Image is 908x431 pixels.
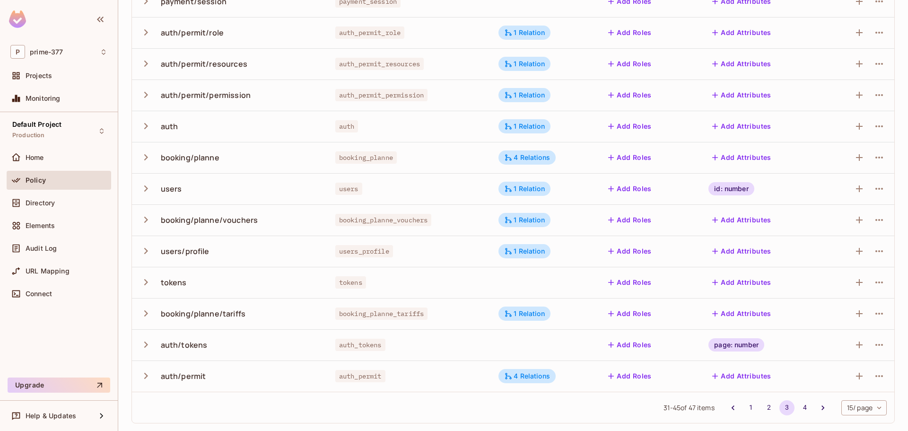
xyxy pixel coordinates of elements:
span: P [10,45,25,59]
button: Add Attributes [708,119,775,134]
span: Monitoring [26,95,61,102]
button: Upgrade [8,378,110,393]
button: Add Attributes [708,25,775,40]
button: Add Attributes [708,244,775,259]
button: Go to page 4 [797,400,812,415]
div: 1 Relation [504,216,545,224]
button: Add Attributes [708,212,775,228]
span: booking_planne_tariffs [335,308,428,320]
button: Go to page 1 [743,400,759,415]
nav: pagination navigation [724,400,832,415]
span: Connect [26,290,52,298]
div: tokens [161,277,187,288]
div: auth [161,121,178,132]
span: Production [12,132,45,139]
div: users [161,184,182,194]
span: Elements [26,222,55,229]
button: Add Roles [604,369,655,384]
div: auth/permit/resources [161,59,247,69]
span: users_profile [335,245,393,257]
div: page: number [708,338,764,352]
button: Add Roles [604,275,655,290]
span: auth_permit_resources [335,58,424,70]
button: Add Roles [604,150,655,165]
div: auth/permit [161,371,206,381]
div: 15 / page [841,400,887,415]
div: 1 Relation [504,28,545,37]
button: Add Roles [604,25,655,40]
button: Go to next page [815,400,830,415]
span: 31 - 45 of 47 items [664,403,714,413]
span: auth_permit [335,370,385,382]
span: Projects [26,72,52,79]
button: Add Roles [604,212,655,228]
div: users/profile [161,246,210,256]
div: 4 Relations [504,153,550,162]
span: Policy [26,176,46,184]
button: Add Attributes [708,275,775,290]
span: Audit Log [26,245,57,252]
span: auth [335,120,358,132]
div: 1 Relation [504,185,545,193]
span: auth_permit_permission [335,89,428,101]
button: Add Attributes [708,369,775,384]
div: 1 Relation [504,122,545,131]
div: auth/tokens [161,340,208,350]
img: SReyMgAAAABJRU5ErkJggg== [9,10,26,28]
button: page 3 [779,400,794,415]
div: 4 Relations [504,372,550,380]
span: users [335,183,362,195]
button: Add Attributes [708,150,775,165]
span: tokens [335,276,366,289]
div: 1 Relation [504,309,545,318]
div: auth/permit/permission [161,90,251,100]
button: Add Roles [604,244,655,259]
div: booking/planne/vouchers [161,215,258,225]
span: auth_tokens [335,339,385,351]
button: Add Roles [604,306,655,321]
div: id: number [708,182,754,195]
span: booking_planne [335,151,397,164]
span: Default Project [12,121,61,128]
button: Add Roles [604,56,655,71]
span: auth_permit_role [335,26,404,39]
button: Add Roles [604,181,655,196]
div: 1 Relation [504,247,545,255]
div: auth/permit/role [161,27,224,38]
button: Add Roles [604,88,655,103]
span: booking_planne_vouchers [335,214,431,226]
span: URL Mapping [26,267,70,275]
div: booking/planne [161,152,219,163]
button: Go to page 2 [761,400,777,415]
span: Help & Updates [26,412,76,420]
button: Go to previous page [725,400,741,415]
div: booking/planne/tariffs [161,308,245,319]
span: Home [26,154,44,161]
button: Add Attributes [708,306,775,321]
div: 1 Relation [504,60,545,68]
span: Workspace: prime-377 [30,48,63,56]
span: Directory [26,199,55,207]
div: 1 Relation [504,91,545,99]
button: Add Roles [604,337,655,352]
button: Add Roles [604,119,655,134]
button: Add Attributes [708,88,775,103]
button: Add Attributes [708,56,775,71]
